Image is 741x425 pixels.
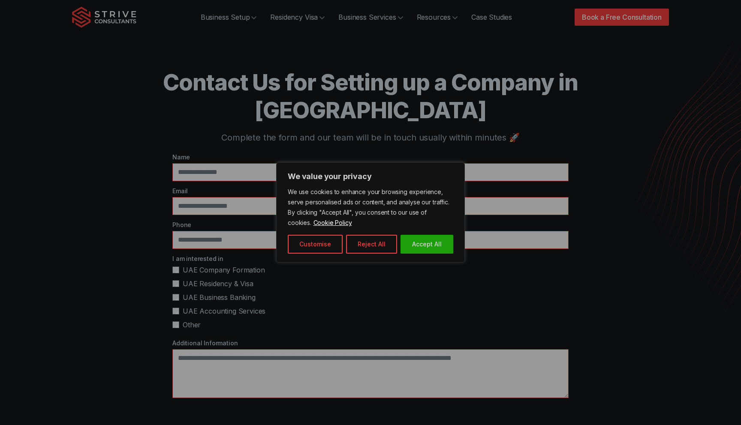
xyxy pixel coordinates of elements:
button: Accept All [401,235,453,254]
button: Reject All [346,235,397,254]
div: We value your privacy [276,162,465,263]
p: We value your privacy [288,171,453,182]
p: We use cookies to enhance your browsing experience, serve personalised ads or content, and analys... [288,187,453,228]
button: Customise [288,235,343,254]
a: Cookie Policy [313,218,352,227]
